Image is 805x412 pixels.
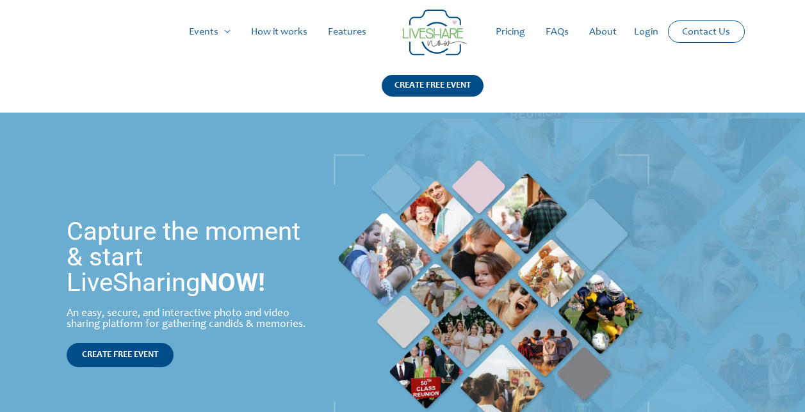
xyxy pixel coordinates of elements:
[22,12,783,52] nav: Site Navigation
[67,308,318,330] div: An easy, secure, and interactive photo and video sharing platform for gathering candids & memories.
[241,12,318,52] a: How it works
[624,12,669,52] a: Login
[535,12,579,52] a: FAQs
[179,12,241,52] a: Events
[485,12,535,52] a: Pricing
[67,343,174,367] a: CREATE FREE EVENT
[672,21,740,42] a: Contact Us
[82,351,158,360] span: CREATE FREE EVENT
[382,75,484,113] a: CREATE FREE EVENT
[403,10,467,56] img: LiveShare logo - Capture & Share Event Memories
[382,75,484,97] div: CREATE FREE EVENT
[318,12,377,52] a: Features
[200,267,265,297] strong: NOW!
[579,12,627,52] a: About
[67,219,318,296] h1: Capture the moment & start LiveSharing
